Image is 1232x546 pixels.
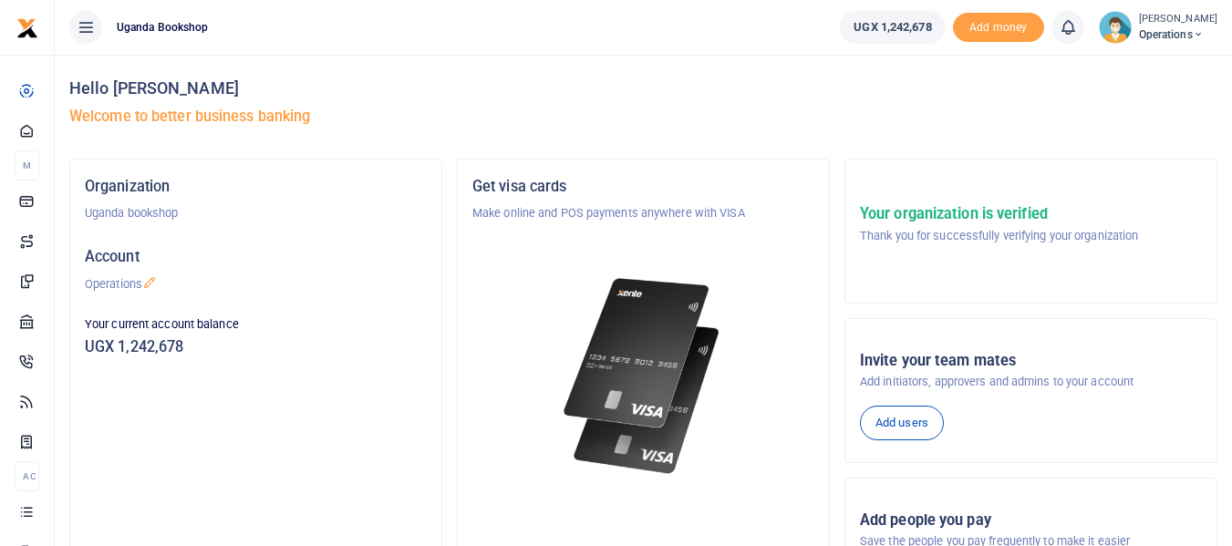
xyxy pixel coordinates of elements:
[109,19,216,36] span: Uganda bookshop
[1139,26,1217,43] span: Operations
[854,18,931,36] span: UGX 1,242,678
[85,275,427,294] p: Operations
[840,11,945,44] a: UGX 1,242,678
[16,17,38,39] img: logo-small
[953,13,1044,43] span: Add money
[1099,11,1217,44] a: profile-user [PERSON_NAME] Operations
[860,227,1138,245] p: Thank you for successfully verifying your organization
[472,204,814,222] p: Make online and POS payments anywhere with VISA
[1139,12,1217,27] small: [PERSON_NAME]
[558,266,730,486] img: xente-_physical_cards.png
[860,373,1202,391] p: Add initiators, approvers and admins to your account
[860,511,1202,530] h5: Add people you pay
[85,204,427,222] p: Uganda bookshop
[85,338,427,356] h5: UGX 1,242,678
[15,150,39,180] li: M
[15,461,39,491] li: Ac
[1099,11,1132,44] img: profile-user
[953,13,1044,43] li: Toup your wallet
[85,315,427,334] p: Your current account balance
[16,20,38,34] a: logo-small logo-large logo-large
[860,406,944,440] a: Add users
[833,11,952,44] li: Wallet ballance
[69,78,1217,98] h4: Hello [PERSON_NAME]
[860,352,1202,370] h5: Invite your team mates
[472,178,814,196] h5: Get visa cards
[953,19,1044,33] a: Add money
[860,205,1138,223] h5: Your organization is verified
[85,178,427,196] h5: Organization
[69,108,1217,126] h5: Welcome to better business banking
[85,248,427,266] h5: Account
